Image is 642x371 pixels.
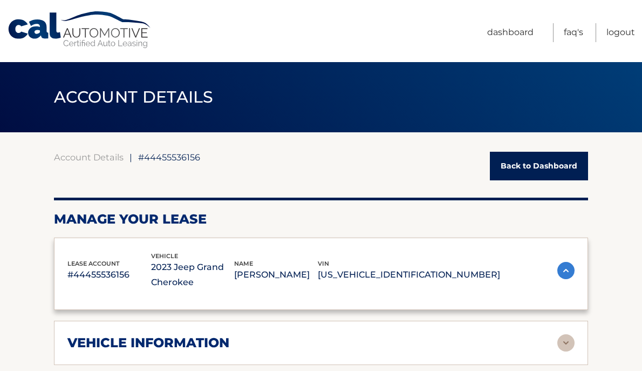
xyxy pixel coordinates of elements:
img: accordion-active.svg [557,262,575,279]
a: Back to Dashboard [490,152,588,180]
span: #44455536156 [138,152,200,163]
span: | [129,152,132,163]
p: #44455536156 [67,267,151,282]
span: name [234,260,253,267]
p: [US_VEHICLE_IDENTIFICATION_NUMBER] [318,267,500,282]
h2: vehicle information [67,335,229,351]
img: accordion-rest.svg [557,334,575,352]
span: vehicle [151,252,178,260]
p: [PERSON_NAME] [234,267,318,282]
a: Dashboard [487,23,534,42]
span: lease account [67,260,120,267]
a: Cal Automotive [7,11,153,49]
a: Logout [606,23,635,42]
span: vin [318,260,329,267]
a: FAQ's [564,23,583,42]
a: Account Details [54,152,124,163]
h2: Manage Your Lease [54,211,588,227]
span: ACCOUNT DETAILS [54,87,214,107]
p: 2023 Jeep Grand Cherokee [151,260,235,290]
